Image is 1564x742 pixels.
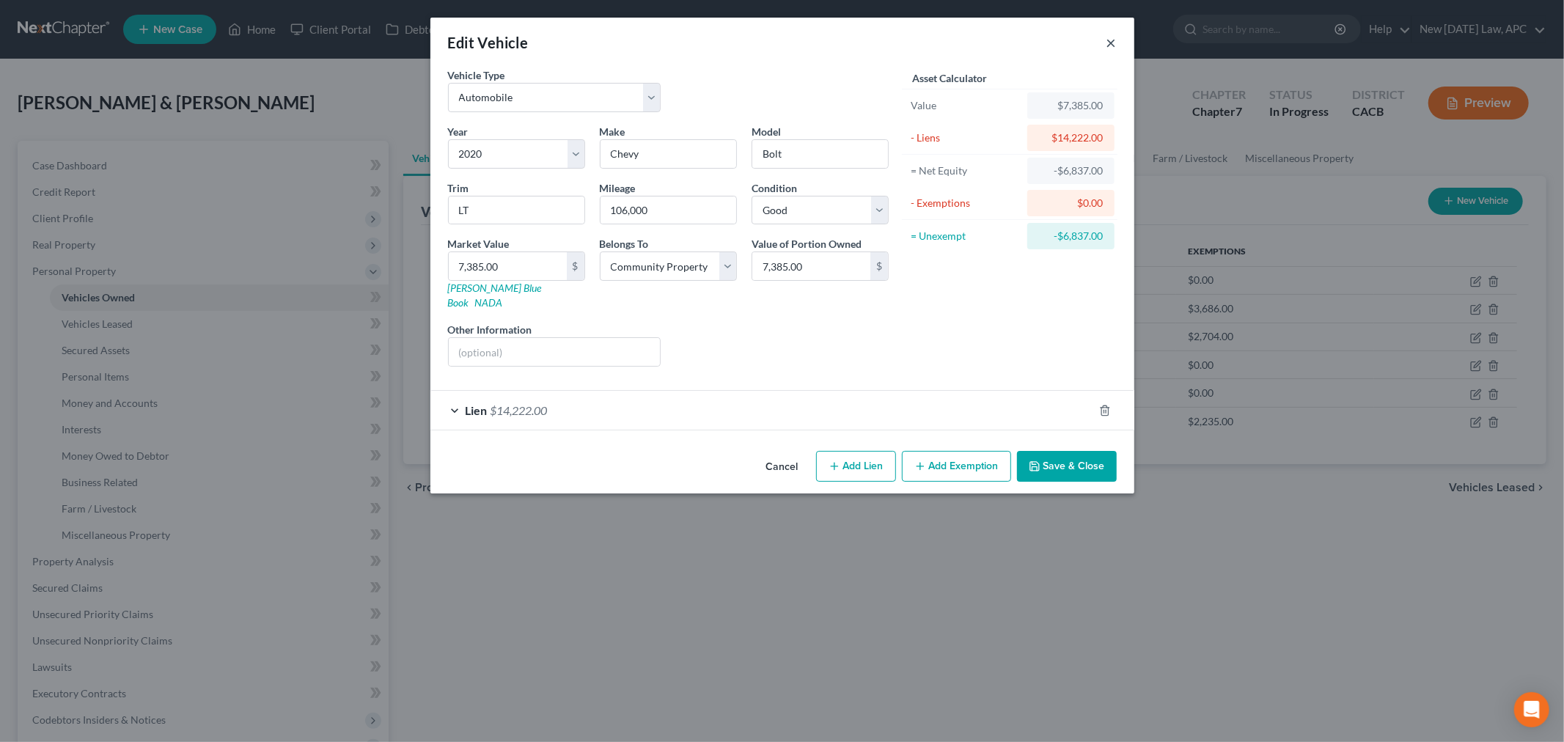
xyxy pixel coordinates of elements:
[912,70,987,86] label: Asset Calculator
[911,229,1021,243] div: = Unexempt
[1039,229,1103,243] div: -$6,837.00
[448,180,469,196] label: Trim
[475,296,503,309] a: NADA
[466,403,488,417] span: Lien
[449,196,584,224] input: ex. LS, LT, etc
[601,196,736,224] input: --
[600,180,636,196] label: Mileage
[1017,451,1117,482] button: Save & Close
[911,131,1021,145] div: - Liens
[911,98,1021,113] div: Value
[448,322,532,337] label: Other Information
[752,252,870,280] input: 0.00
[1039,164,1103,178] div: -$6,837.00
[752,124,781,139] label: Model
[902,451,1011,482] button: Add Exemption
[1039,98,1103,113] div: $7,385.00
[870,252,888,280] div: $
[752,236,862,251] label: Value of Portion Owned
[1106,34,1117,51] button: ×
[911,196,1021,210] div: - Exemptions
[1514,692,1549,727] div: Open Intercom Messenger
[448,236,510,251] label: Market Value
[1039,131,1103,145] div: $14,222.00
[752,140,888,168] input: ex. Altima
[600,238,649,250] span: Belongs To
[449,338,661,366] input: (optional)
[449,252,567,280] input: 0.00
[448,124,469,139] label: Year
[601,140,736,168] input: ex. Nissan
[911,164,1021,178] div: = Net Equity
[448,67,505,83] label: Vehicle Type
[567,252,584,280] div: $
[752,180,797,196] label: Condition
[1039,196,1103,210] div: $0.00
[448,282,542,309] a: [PERSON_NAME] Blue Book
[448,32,529,53] div: Edit Vehicle
[816,451,896,482] button: Add Lien
[600,125,625,138] span: Make
[755,452,810,482] button: Cancel
[491,403,548,417] span: $14,222.00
